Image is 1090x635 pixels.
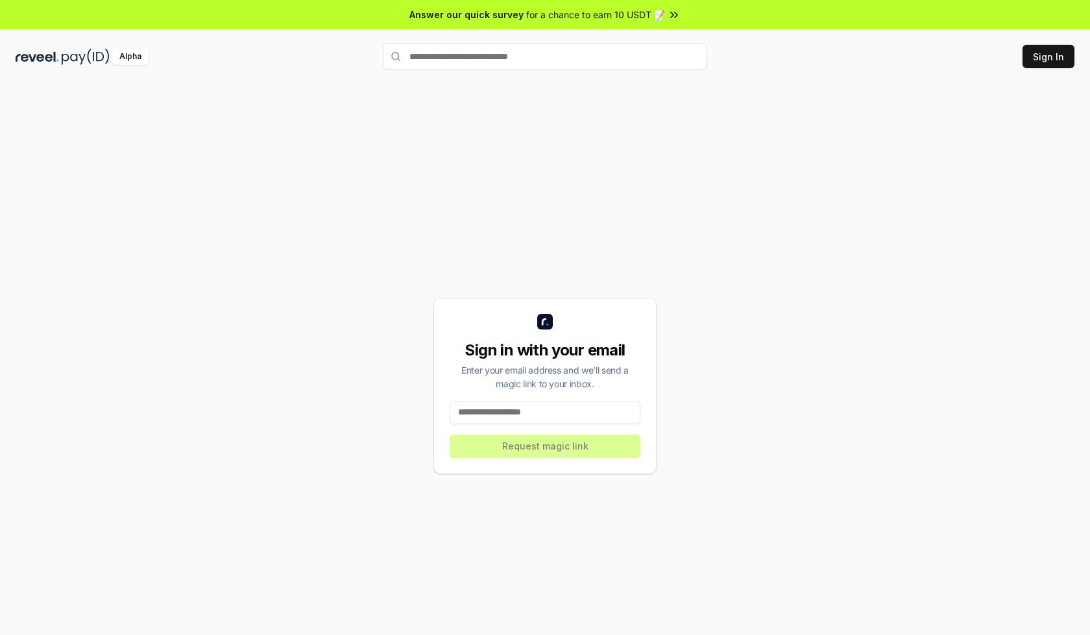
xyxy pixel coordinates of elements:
[62,49,110,65] img: pay_id
[112,49,149,65] div: Alpha
[450,340,640,361] div: Sign in with your email
[409,8,524,21] span: Answer our quick survey
[16,49,59,65] img: reveel_dark
[1023,45,1074,68] button: Sign In
[526,8,665,21] span: for a chance to earn 10 USDT 📝
[537,314,553,329] img: logo_small
[450,363,640,390] div: Enter your email address and we’ll send a magic link to your inbox.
